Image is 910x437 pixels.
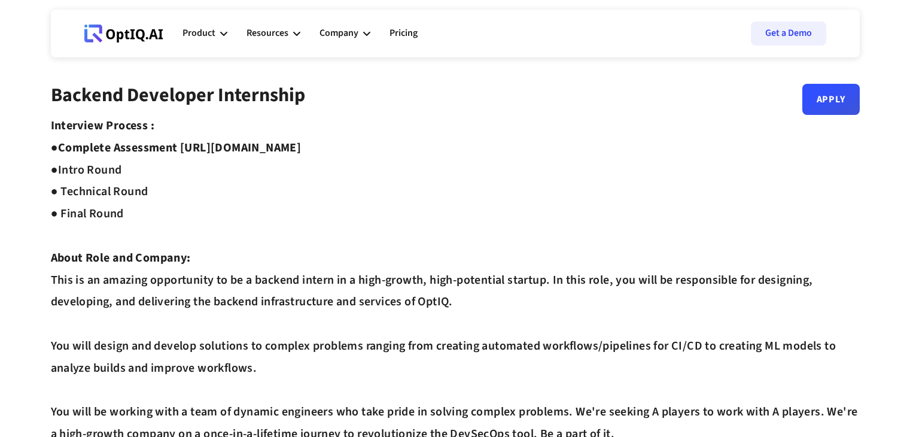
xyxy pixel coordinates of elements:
[319,25,358,41] div: Company
[389,16,418,51] a: Pricing
[319,16,370,51] div: Company
[182,16,227,51] div: Product
[51,250,191,266] strong: About Role and Company:
[51,117,155,134] strong: Interview Process :
[751,22,826,45] a: Get a Demo
[51,139,302,178] strong: Complete Assessment [URL][DOMAIN_NAME] ●
[246,25,288,41] div: Resources
[246,16,300,51] div: Resources
[802,84,860,115] a: Apply
[84,16,163,51] a: Webflow Homepage
[51,81,305,109] strong: Backend Developer Internship
[182,25,215,41] div: Product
